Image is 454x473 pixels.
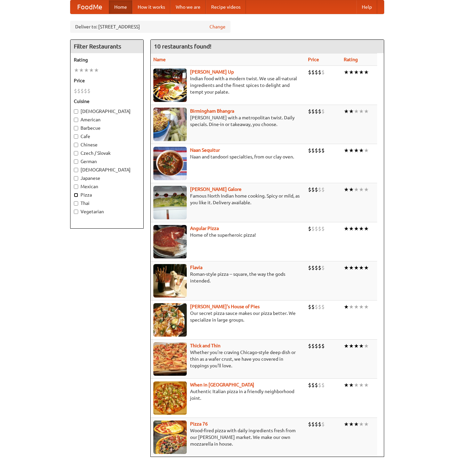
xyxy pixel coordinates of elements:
[311,147,315,154] li: $
[153,108,187,141] img: bhangra.jpg
[74,108,140,115] label: [DEMOGRAPHIC_DATA]
[354,69,359,76] li: ★
[311,186,315,193] li: $
[153,427,303,447] p: Wood-fired pizza with daily ingredients fresh from our [PERSON_NAME] market. We make our own mozz...
[81,87,84,95] li: $
[190,147,220,153] b: Naan Sequitur
[308,264,311,271] li: $
[153,153,303,160] p: Naan and tandoori specialties, from our clay oven.
[354,264,359,271] li: ★
[364,264,369,271] li: ★
[154,43,211,49] ng-pluralize: 10 restaurants found!
[74,133,140,140] label: Cafe
[170,0,206,14] a: Who we are
[321,69,325,76] li: $
[344,108,349,115] li: ★
[349,303,354,311] li: ★
[190,69,234,75] a: [PERSON_NAME] Up
[153,310,303,323] p: Our secret pizza sauce makes our pizza better. We specialize in large groups.
[153,349,303,369] p: Whether you're craving Chicago-style deep dish or thin as a wafer crust, we have you covered in t...
[321,264,325,271] li: $
[315,381,318,389] li: $
[153,232,303,238] p: Home of the superheroic pizza!
[349,186,354,193] li: ★
[206,0,246,14] a: Recipe videos
[74,143,78,147] input: Chinese
[344,421,349,428] li: ★
[74,141,140,148] label: Chinese
[364,303,369,311] li: ★
[153,193,303,206] p: Famous North Indian home cooking. Spicy or mild, as you like it. Delivery available.
[364,225,369,232] li: ★
[190,265,202,270] a: Flavia
[74,56,140,63] h5: Rating
[153,381,187,415] img: wheninrome.jpg
[190,382,254,387] a: When in [GEOGRAPHIC_DATA]
[311,69,315,76] li: $
[74,192,140,198] label: Pizza
[349,147,354,154] li: ★
[153,271,303,284] p: Roman-style pizza -- square, the way the gods intended.
[308,57,319,62] a: Price
[74,176,78,181] input: Japanese
[349,381,354,389] li: ★
[209,23,225,30] a: Change
[153,303,187,337] img: luigis.jpg
[318,186,321,193] li: $
[74,77,140,84] h5: Price
[321,186,325,193] li: $
[74,200,140,207] label: Thai
[318,69,321,76] li: $
[74,126,78,130] input: Barbecue
[364,108,369,115] li: ★
[74,118,78,122] input: American
[344,69,349,76] li: ★
[74,134,78,139] input: Cafe
[349,108,354,115] li: ★
[308,147,311,154] li: $
[318,303,321,311] li: $
[308,381,311,389] li: $
[70,0,109,14] a: FoodMe
[315,186,318,193] li: $
[153,75,303,95] p: Indian food with a modern twist. We use all-natural ingredients and the finest spices to delight ...
[74,168,78,172] input: [DEMOGRAPHIC_DATA]
[89,67,94,74] li: ★
[153,388,303,401] p: Authentic Italian pizza in a friendly neighborhood joint.
[318,421,321,428] li: $
[315,147,318,154] li: $
[74,210,78,214] input: Vegetarian
[359,186,364,193] li: ★
[344,342,349,350] li: ★
[311,303,315,311] li: $
[94,67,99,74] li: ★
[308,186,311,193] li: $
[321,225,325,232] li: $
[354,108,359,115] li: ★
[70,40,143,53] h4: Filter Restaurants
[344,225,349,232] li: ★
[354,225,359,232] li: ★
[74,185,78,189] input: Mexican
[74,109,78,114] input: [DEMOGRAPHIC_DATA]
[321,303,325,311] li: $
[74,98,140,105] h5: Cuisine
[318,225,321,232] li: $
[74,159,78,164] input: German
[315,421,318,428] li: $
[321,342,325,350] li: $
[74,183,140,190] label: Mexican
[190,108,234,114] a: Birmingham Bhangra
[84,87,87,95] li: $
[359,147,364,154] li: ★
[315,225,318,232] li: $
[311,421,315,428] li: $
[364,147,369,154] li: ★
[318,264,321,271] li: $
[364,342,369,350] li: ★
[318,342,321,350] li: $
[70,21,231,33] div: Deliver to: [STREET_ADDRESS]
